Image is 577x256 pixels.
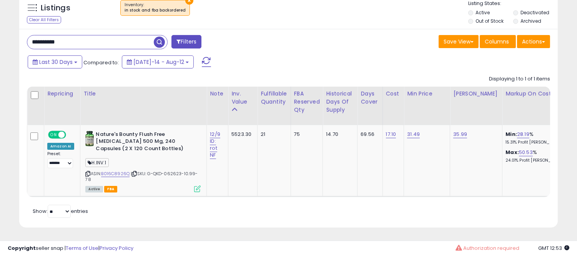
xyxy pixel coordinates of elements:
[326,131,351,138] div: 14.70
[361,90,379,106] div: Days Cover
[47,151,74,169] div: Preset:
[517,35,550,48] button: Actions
[538,244,569,252] span: 2025-09-12 12:53 GMT
[85,186,103,192] span: All listings currently available for purchase on Amazon
[505,149,569,163] div: %
[49,131,58,138] span: ON
[485,38,509,45] span: Columns
[47,143,74,150] div: Amazon AI
[28,55,82,69] button: Last 30 Days
[8,245,133,252] div: seller snap | |
[66,244,98,252] a: Terms of Use
[104,186,117,192] span: FBA
[489,75,550,83] div: Displaying 1 to 1 of 1 items
[8,244,36,252] strong: Copyright
[294,131,317,138] div: 75
[27,16,61,23] div: Clear All Filters
[171,35,201,49] button: Filters
[294,90,320,114] div: FBA Reserved Qty
[386,90,401,98] div: Cost
[65,131,77,138] span: OFF
[96,131,189,154] b: Nature's Bounty Flush Free [MEDICAL_DATA] 500 Mg, 240 Capsules (2 X 120 Count Bottles)
[517,131,529,138] a: 28.19
[463,244,519,252] span: Authorization required
[125,8,186,13] div: in stock and fba backordered
[505,149,519,156] b: Max:
[210,131,220,159] a: 12/9 ID: rot NF
[439,35,479,48] button: Save View
[502,87,575,125] th: The percentage added to the cost of goods (COGS) that forms the calculator for Min & Max prices.
[41,3,70,13] h5: Listings
[33,207,88,215] span: Show: entries
[505,140,569,145] p: 15.31% Profit [PERSON_NAME]
[386,131,396,138] a: 17.10
[122,55,194,69] button: [DATE]-14 - Aug-12
[453,90,499,98] div: [PERSON_NAME]
[520,9,549,16] label: Deactivated
[476,9,490,16] label: Active
[480,35,516,48] button: Columns
[85,131,94,146] img: 41CLONx3ToL._SL40_.jpg
[101,171,130,177] a: B016C8926Q
[261,131,284,138] div: 21
[39,58,73,66] span: Last 30 Days
[261,90,287,106] div: Fulfillable Quantity
[505,131,517,138] b: Min:
[519,149,533,156] a: 50.53
[453,131,467,138] a: 35.99
[326,90,354,114] div: Historical Days Of Supply
[85,158,108,167] span: H.INV.1
[520,18,541,24] label: Archived
[133,58,184,66] span: [DATE]-14 - Aug-12
[476,18,504,24] label: Out of Stock
[210,90,225,98] div: Note
[231,131,251,138] div: 5523.30
[361,131,376,138] div: 69.56
[85,131,201,192] div: ASIN:
[47,90,77,98] div: Repricing
[407,90,447,98] div: Min Price
[505,90,572,98] div: Markup on Cost
[231,90,254,106] div: Inv. value
[125,2,186,13] span: Inventory :
[407,131,420,138] a: 31.49
[83,90,203,98] div: Title
[85,171,198,182] span: | SKU: G-QKD-062623-10.99-78
[100,244,133,252] a: Privacy Policy
[505,131,569,145] div: %
[505,158,569,163] p: 24.01% Profit [PERSON_NAME]
[83,59,119,66] span: Compared to:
